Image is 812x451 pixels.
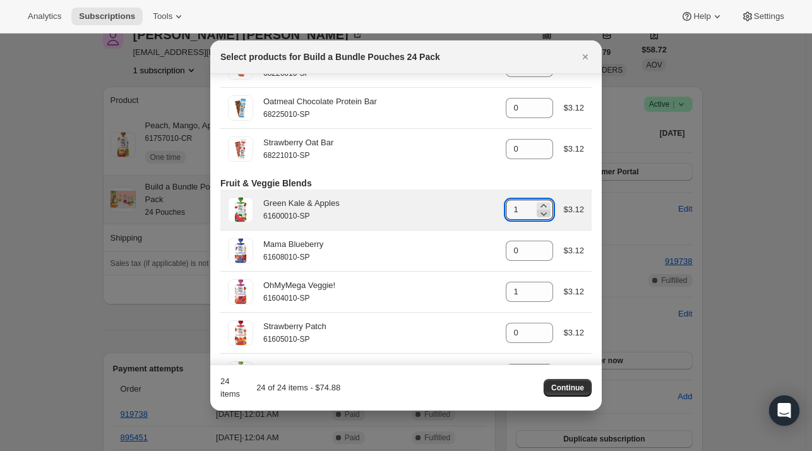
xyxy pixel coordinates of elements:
button: Close [576,48,594,66]
small: 61604010-SP [263,294,309,303]
button: Analytics [20,8,69,25]
img: 61600010-SP [228,197,253,222]
img: 61608010-SP [228,238,253,263]
div: 24 of 24 items - $74.88 [249,382,340,394]
span: Tools [153,11,172,21]
span: Settings [754,11,784,21]
div: $3.12 [563,143,584,155]
small: 68225010-SP [263,110,309,119]
img: 61610010-SP [228,361,253,387]
span: Continue [551,383,584,393]
div: $3.12 [563,203,584,216]
div: OhMyMega Veggie! [263,279,496,292]
div: $3.12 [563,327,584,339]
div: Green Kale & Apples [263,197,496,210]
small: 61600010-SP [263,212,309,220]
span: Help [693,11,710,21]
span: Analytics [28,11,61,21]
button: Tools [145,8,193,25]
small: 61608010-SP [263,253,309,262]
button: Settings [734,8,792,25]
img: 61605010-SP [228,320,253,346]
img: 68221010-SP [228,136,253,162]
button: Continue [544,379,592,397]
img: 68225010-SP [228,95,253,121]
button: Subscriptions [71,8,143,25]
h3: Fruit & Veggie Blends [220,177,312,189]
div: Mama Blueberry [263,238,496,251]
div: Oatmeal Chocolate Protein Bar [263,95,496,108]
div: $3.12 [563,244,584,257]
div: $3.12 [563,286,584,298]
div: Open Intercom Messenger [769,395,799,426]
small: 61605010-SP [263,335,309,344]
h2: Select products for Build a Bundle Pouches 24 Pack [220,51,440,63]
div: Strawberry Patch [263,320,496,333]
div: Strawberry Oat Bar [263,136,496,149]
div: Wild Rumpus Avocado [263,361,496,374]
small: 68221010-SP [263,151,309,160]
img: 61604010-SP [228,279,253,304]
div: $3.12 [563,102,584,114]
span: Subscriptions [79,11,135,21]
button: Help [673,8,731,25]
div: 24 items [220,375,244,400]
